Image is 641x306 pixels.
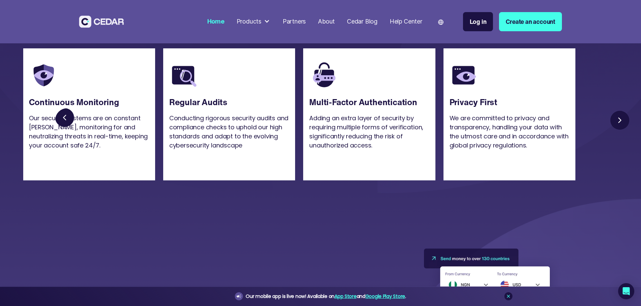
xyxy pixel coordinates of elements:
[344,14,381,30] a: Cedar Blog
[207,17,224,26] div: Home
[280,14,309,30] a: Partners
[365,293,405,300] a: Google Play Store
[237,17,261,26] div: Products
[347,17,378,26] div: Cedar Blog
[234,14,274,29] div: Products
[438,19,443,25] img: world icon
[470,17,487,26] div: Log in
[283,17,306,26] div: Partners
[499,12,562,31] a: Create an account
[334,293,356,300] a: App Store
[390,17,422,26] div: Help Center
[315,14,338,30] a: About
[55,108,79,132] a: Previous slide
[318,17,335,26] div: About
[236,294,242,299] img: announcement
[387,14,425,30] a: Help Center
[618,283,634,299] div: Open Intercom Messenger
[608,108,632,132] a: Next slide
[246,292,406,301] div: Our mobile app is live now! Available on and .
[204,14,227,30] a: Home
[463,12,493,31] a: Log in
